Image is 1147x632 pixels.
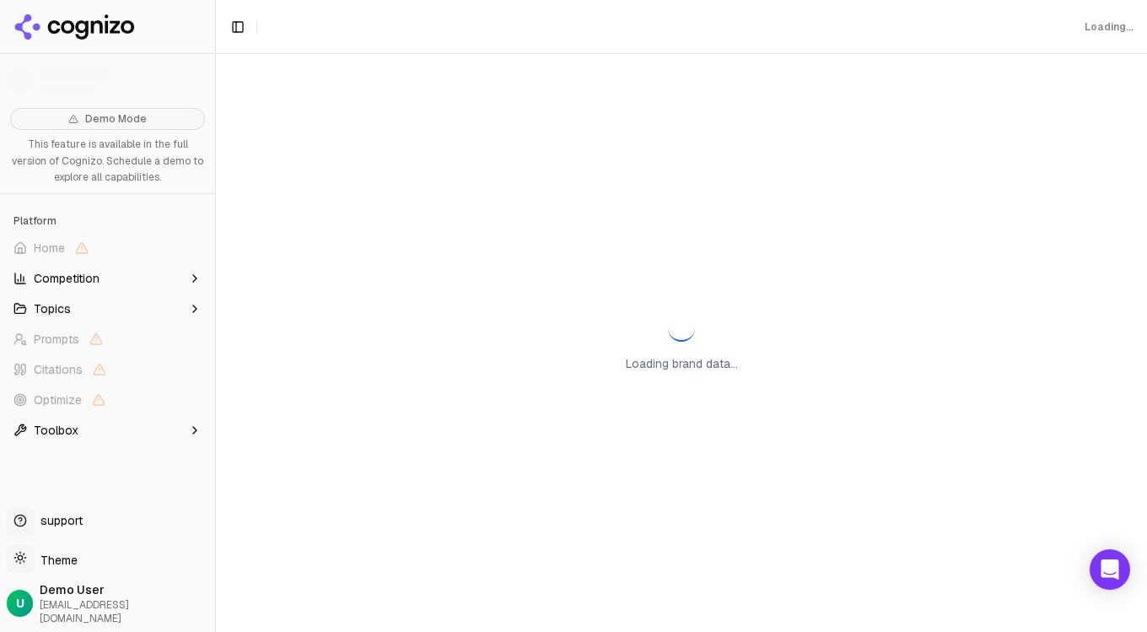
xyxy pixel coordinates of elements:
[10,137,205,186] p: This feature is available in the full version of Cognizo. Schedule a demo to explore all capabili...
[40,581,208,598] span: Demo User
[7,295,208,322] button: Topics
[40,598,208,625] span: [EMAIL_ADDRESS][DOMAIN_NAME]
[34,270,100,287] span: Competition
[626,355,738,372] p: Loading brand data...
[34,392,82,408] span: Optimize
[7,208,208,235] div: Platform
[34,300,71,317] span: Topics
[1090,549,1130,590] div: Open Intercom Messenger
[34,361,83,378] span: Citations
[7,265,208,292] button: Competition
[34,553,78,568] span: Theme
[16,595,24,612] span: U
[34,331,79,348] span: Prompts
[34,422,78,439] span: Toolbox
[85,112,147,126] span: Demo Mode
[7,417,208,444] button: Toolbox
[34,512,83,529] span: support
[1085,20,1134,34] div: Loading...
[34,240,65,257] span: Home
